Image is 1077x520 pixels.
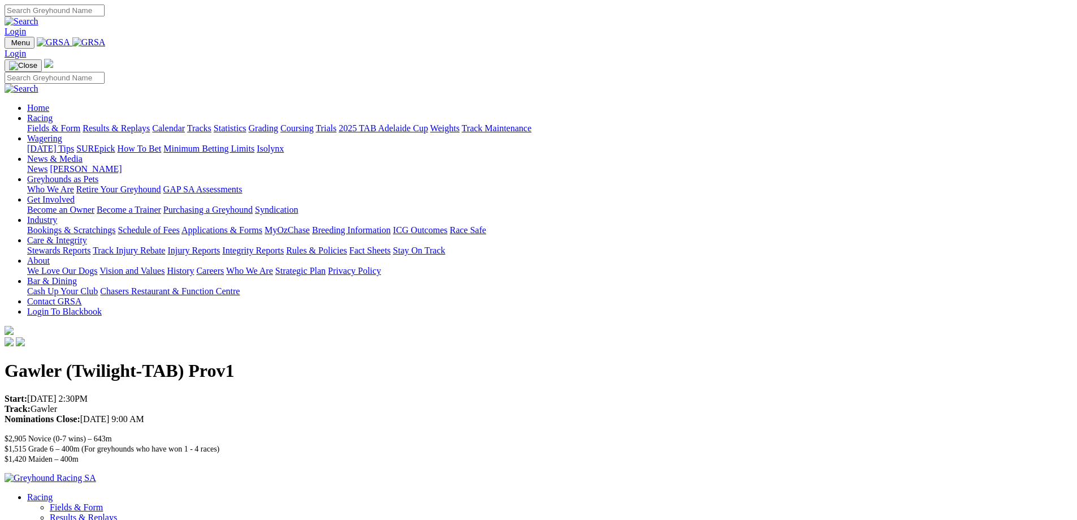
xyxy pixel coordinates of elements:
a: MyOzChase [265,225,310,235]
a: Vision and Values [100,266,165,276]
div: About [27,266,1072,276]
img: Search [5,16,38,27]
a: Schedule of Fees [118,225,179,235]
a: Results & Replays [83,123,150,133]
button: Toggle navigation [5,37,34,49]
a: Chasers Restaurant & Function Centre [100,286,240,296]
input: Search [5,72,105,84]
a: Integrity Reports [222,246,284,255]
a: Statistics [214,123,246,133]
h1: Gawler (Twilight-TAB) Prov1 [5,360,1072,381]
div: News & Media [27,164,1072,174]
a: About [27,256,50,265]
a: Home [27,103,49,113]
a: Syndication [255,205,298,214]
a: Industry [27,215,57,225]
a: Calendar [152,123,185,133]
img: GRSA [37,37,70,48]
a: [DATE] Tips [27,144,74,153]
a: Rules & Policies [286,246,347,255]
span: $2,905 Novice (0-7 wins) – 643m $1,515 Grade 6 – 400m (For greyhounds who have won 1 - 4 races) $... [5,435,219,463]
img: Close [9,61,37,70]
a: Injury Reports [167,246,220,255]
img: facebook.svg [5,337,14,346]
a: Bookings & Scratchings [27,225,115,235]
div: Bar & Dining [27,286,1072,296]
a: Minimum Betting Limits [163,144,254,153]
a: Breeding Information [312,225,391,235]
a: Trials [315,123,336,133]
a: Racing [27,492,53,502]
a: Fields & Form [50,502,103,512]
a: Weights [430,123,460,133]
a: Retire Your Greyhound [76,184,161,194]
img: logo-grsa-white.png [5,326,14,335]
div: Greyhounds as Pets [27,184,1072,195]
a: News & Media [27,154,83,164]
a: Greyhounds as Pets [27,174,98,184]
a: Strategic Plan [275,266,326,276]
span: Menu [11,38,30,47]
p: [DATE] 2:30PM Gawler [DATE] 9:00 AM [5,394,1072,424]
img: Greyhound Racing SA [5,473,96,483]
strong: Track: [5,404,31,414]
a: SUREpick [76,144,115,153]
a: Become a Trainer [97,205,161,214]
img: logo-grsa-white.png [44,59,53,68]
input: Search [5,5,105,16]
a: News [27,164,47,174]
a: Coursing [280,123,314,133]
a: Race Safe [449,225,486,235]
a: Privacy Policy [328,266,381,276]
a: Login [5,49,26,58]
div: Racing [27,123,1072,134]
a: Applications & Forms [181,225,262,235]
a: Who We Are [27,184,74,194]
a: Bar & Dining [27,276,77,286]
a: Track Injury Rebate [93,246,165,255]
a: GAP SA Assessments [163,184,243,194]
a: We Love Our Dogs [27,266,97,276]
a: History [167,266,194,276]
div: Care & Integrity [27,246,1072,256]
img: GRSA [72,37,106,48]
a: 2025 TAB Adelaide Cup [339,123,428,133]
a: Grading [249,123,278,133]
a: Fact Sheets [349,246,391,255]
strong: Start: [5,394,27,403]
a: Care & Integrity [27,235,87,245]
a: Contact GRSA [27,296,81,306]
a: [PERSON_NAME] [50,164,122,174]
div: Industry [27,225,1072,235]
a: Login [5,27,26,36]
a: Fields & Form [27,123,80,133]
a: ICG Outcomes [393,225,447,235]
a: Tracks [187,123,211,133]
img: twitter.svg [16,337,25,346]
a: How To Bet [118,144,162,153]
a: Purchasing a Greyhound [163,205,253,214]
a: Become an Owner [27,205,94,214]
a: Login To Blackbook [27,307,102,316]
a: Racing [27,113,53,123]
a: Who We Are [226,266,273,276]
a: Wagering [27,134,62,143]
div: Wagering [27,144,1072,154]
strong: Nominations Close: [5,414,80,424]
a: Track Maintenance [462,123,531,133]
button: Toggle navigation [5,59,42,72]
div: Get Involved [27,205,1072,215]
a: Cash Up Your Club [27,286,98,296]
a: Stewards Reports [27,246,90,255]
a: Get Involved [27,195,75,204]
a: Careers [196,266,224,276]
a: Isolynx [257,144,284,153]
img: Search [5,84,38,94]
a: Stay On Track [393,246,445,255]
